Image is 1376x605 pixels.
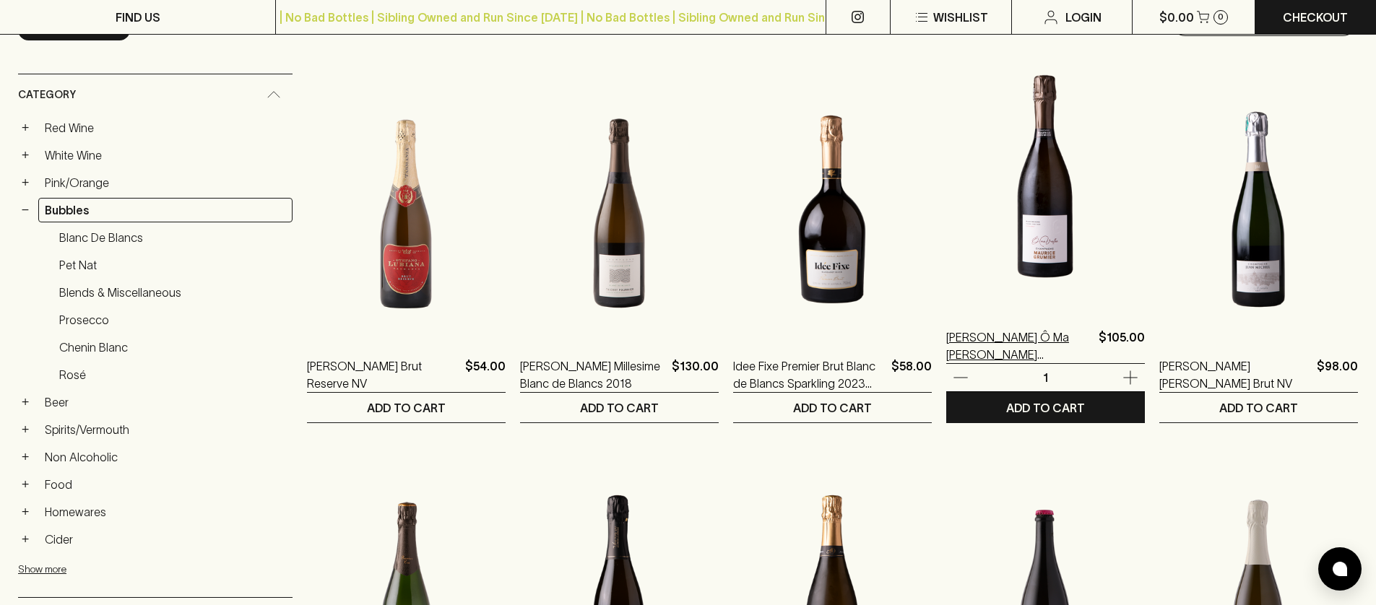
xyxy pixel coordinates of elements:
p: ADD TO CART [367,399,446,417]
button: + [18,450,33,464]
a: Pet Nat [53,253,293,277]
button: + [18,395,33,409]
a: [PERSON_NAME] Brut Reserve NV [307,357,459,392]
button: + [18,148,33,162]
p: FIND US [116,9,160,26]
button: − [18,203,33,217]
p: Wishlist [933,9,988,26]
a: Rosé [53,362,293,387]
button: + [18,505,33,519]
button: ADD TO CART [1159,393,1358,422]
p: $130.00 [672,357,719,392]
div: Category [18,74,293,116]
p: $0.00 [1159,9,1194,26]
a: Spirits/Vermouth [38,417,293,442]
p: Login [1065,9,1102,26]
img: Stefano Lubiana Brut Reserve NV [307,83,506,336]
a: White Wine [38,143,293,167]
a: Non Alcoholic [38,445,293,469]
a: Prosecco [53,308,293,332]
button: + [18,477,33,492]
a: Food [38,472,293,497]
a: Chenin Blanc [53,335,293,360]
p: $58.00 [891,357,932,392]
button: + [18,532,33,547]
p: ADD TO CART [793,399,872,417]
p: $54.00 [465,357,506,392]
p: $105.00 [1099,328,1145,363]
button: + [18,175,33,190]
a: Blends & Miscellaneous [53,280,293,305]
button: Show more [18,554,207,584]
button: ADD TO CART [307,393,506,422]
a: Homewares [38,500,293,524]
p: ADD TO CART [1006,399,1085,417]
p: ADD TO CART [580,399,659,417]
img: Idee Fixe Premier Brut Blanc de Blancs Sparkling 2023 750ml [733,83,932,336]
p: 1 [1028,370,1063,386]
a: Cider [38,527,293,552]
a: Beer [38,390,293,414]
button: ADD TO CART [946,393,1145,422]
p: ADD TO CART [1219,399,1298,417]
a: Idee Fixe Premier Brut Blanc de Blancs Sparkling 2023 750ml [733,357,886,392]
a: [PERSON_NAME] [PERSON_NAME] Brut NV [1159,357,1311,392]
img: Thierry Fournier Millesime Blanc de Blancs 2018 [520,83,719,336]
button: ADD TO CART [520,393,719,422]
a: Blanc de Blancs [53,225,293,250]
button: ADD TO CART [733,393,932,422]
a: [PERSON_NAME] Ô Ma [PERSON_NAME] Champagne NV [946,328,1093,363]
p: $98.00 [1317,357,1358,392]
a: Red Wine [38,116,293,140]
img: Jean Michel Carte Blanche Brut NV [1159,83,1358,336]
button: + [18,121,33,135]
button: + [18,422,33,437]
p: 0 [1218,13,1224,21]
img: Maurice Grumier Ô Ma Vallée Champagne NV [946,54,1145,307]
a: [PERSON_NAME] Millesime Blanc de Blancs 2018 [520,357,666,392]
span: Category [18,86,76,104]
a: Pink/Orange [38,170,293,195]
img: bubble-icon [1333,562,1347,576]
p: Checkout [1283,9,1348,26]
a: Bubbles [38,198,293,222]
